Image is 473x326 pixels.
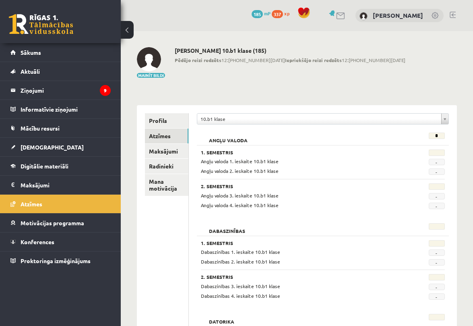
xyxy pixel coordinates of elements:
span: - [429,203,445,209]
span: Proktoringa izmēģinājums [21,257,91,264]
a: Digitālie materiāli [10,157,111,175]
b: Iepriekšējo reizi redzēts [285,57,342,63]
h2: Dabaszinības [201,223,253,231]
a: 10.b1 klase [197,114,448,124]
span: mP [264,10,271,17]
span: Atzīmes [21,200,42,208]
span: Dabaszinības 4. ieskaite 10.b1 klase [201,293,280,299]
a: Aktuāli [10,62,111,81]
span: Angļu valoda 2. ieskaite 10.b1 klase [201,168,279,174]
span: Angļu valoda 4. ieskaite 10.b1 klase [201,202,279,208]
legend: Ziņojumi [21,81,111,100]
h3: 1. Semestris [201,240,402,246]
a: Konferences [10,233,111,251]
h2: Datorika [201,314,242,322]
a: 185 mP [252,10,271,17]
legend: Informatīvie ziņojumi [21,100,111,118]
legend: Maksājumi [21,176,111,194]
img: Elza Ellere [137,47,161,71]
a: Mācību resursi [10,119,111,137]
h3: 2. Semestris [201,274,402,280]
a: Motivācijas programma [10,214,111,232]
span: - [429,284,445,290]
a: Atzīmes [145,129,188,143]
span: Digitālie materiāli [21,162,68,170]
a: Radinieki [145,159,188,174]
a: Maksājumi [10,176,111,194]
a: Ziņojumi9 [10,81,111,100]
a: 337 xp [272,10,293,17]
span: xp [284,10,289,17]
span: Motivācijas programma [21,219,84,226]
span: Mācību resursi [21,125,60,132]
span: - [429,159,445,165]
h2: [PERSON_NAME] 10.b1 klase (185) [175,47,405,54]
a: Mana motivācija [145,174,188,196]
h3: 2. Semestris [201,183,402,189]
h3: 1. Semestris [201,150,402,155]
span: Dabaszinības 2. ieskaite 10.b1 klase [201,258,280,265]
span: Dabaszinības 1. ieskaite 10.b1 klase [201,249,280,255]
span: Konferences [21,238,54,245]
button: Mainīt bildi [137,73,165,78]
span: Angļu valoda 1. ieskaite 10.b1 klase [201,158,279,164]
a: [PERSON_NAME] [373,11,423,19]
span: - [429,168,445,175]
span: Sākums [21,49,41,56]
a: Maksājumi [145,144,188,159]
b: Pēdējo reizi redzēts [175,57,221,63]
a: Profils [145,113,188,128]
a: Informatīvie ziņojumi [10,100,111,118]
span: 10.b1 klase [200,114,438,124]
a: Proktoringa izmēģinājums [10,251,111,270]
span: Dabaszinības 3. ieskaite 10.b1 klase [201,283,280,289]
span: - [429,193,445,199]
h2: Angļu valoda [201,133,256,141]
a: Sākums [10,43,111,62]
span: 185 [252,10,263,18]
span: - [429,259,445,266]
a: Atzīmes [10,195,111,213]
span: [DEMOGRAPHIC_DATA] [21,143,84,151]
span: 337 [272,10,283,18]
span: - [429,293,445,300]
i: 9 [100,85,111,96]
img: Elza Ellere [359,12,368,20]
span: Aktuāli [21,68,40,75]
span: - [429,249,445,256]
span: 12:[PHONE_NUMBER][DATE] 12:[PHONE_NUMBER][DATE] [175,56,405,64]
a: [DEMOGRAPHIC_DATA] [10,138,111,156]
a: Rīgas 1. Tālmācības vidusskola [9,14,73,34]
span: Angļu valoda 3. ieskaite 10.b1 klase [201,192,279,199]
